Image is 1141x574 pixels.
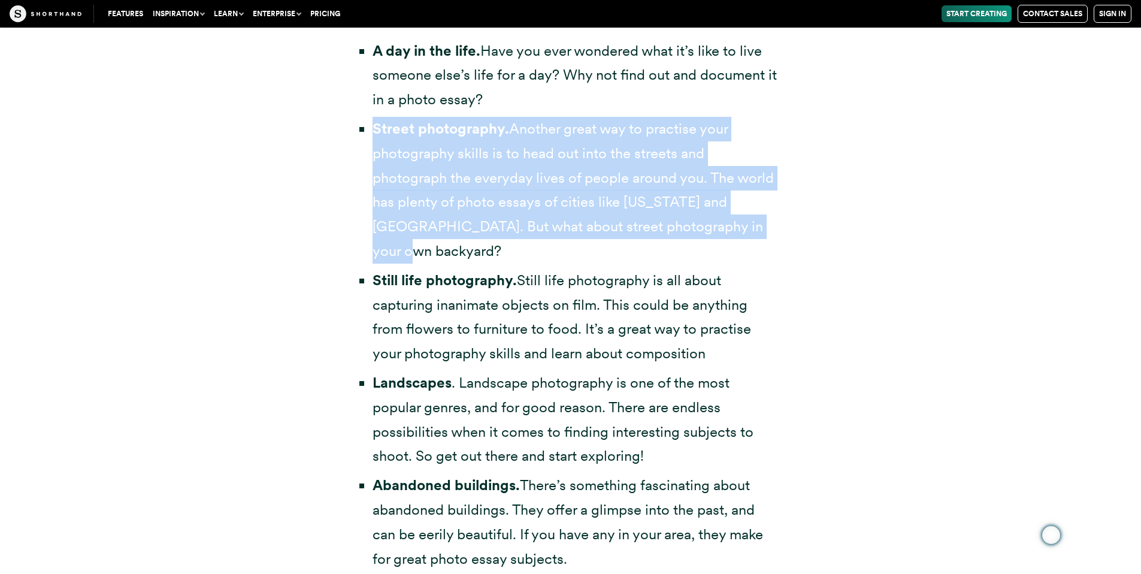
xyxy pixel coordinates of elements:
[942,5,1012,22] a: Start Creating
[373,476,520,494] strong: Abandoned buildings.
[305,5,345,22] a: Pricing
[373,374,452,391] strong: Landscapes
[373,271,517,289] strong: Still life photography.
[148,5,209,22] button: Inspiration
[1094,5,1131,23] a: Sign in
[10,5,81,22] img: The Craft
[1018,5,1088,23] a: Contact Sales
[373,117,780,264] li: Another great way to practise your photography skills is to head out into the streets and photogr...
[373,473,780,571] li: There’s something fascinating about abandoned buildings. They offer a glimpse into the past, and ...
[373,268,780,366] li: Still life photography is all about capturing inanimate objects on film. This could be anything f...
[209,5,248,22] button: Learn
[373,120,509,137] strong: Street photography.
[373,371,780,469] li: . Landscape photography is one of the most popular genres, and for good reason. There are endless...
[248,5,305,22] button: Enterprise
[373,42,480,59] strong: A day in the life.
[103,5,148,22] a: Features
[373,39,780,112] li: Have you ever wondered what it’s like to live someone else’s life for a day? Why not find out and...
